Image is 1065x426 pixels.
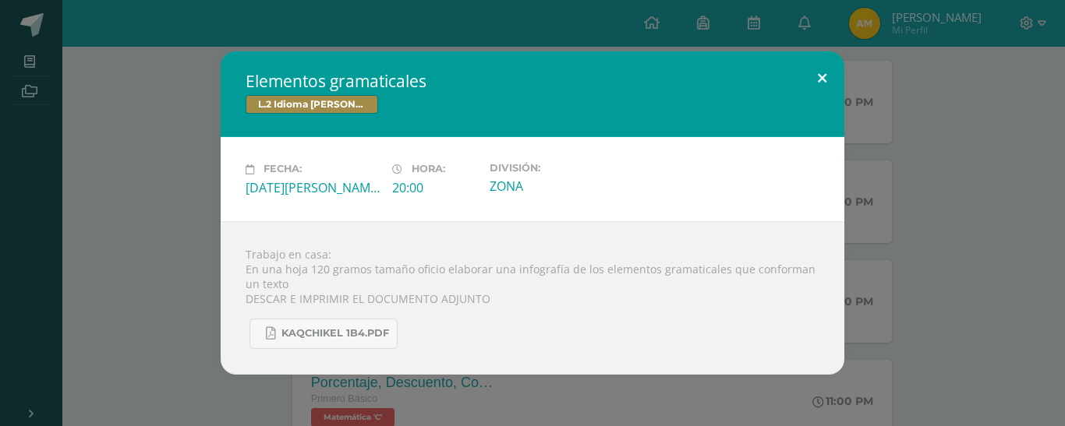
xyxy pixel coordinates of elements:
[392,179,477,196] div: 20:00
[246,70,819,92] h2: Elementos gramaticales
[281,327,389,340] span: KAQCHIKEL 1B4.pdf
[490,162,624,174] label: División:
[246,95,378,114] span: L.2 Idioma [PERSON_NAME]
[221,221,844,375] div: Trabajo en casa: En una hoja 120 gramos tamaño oficio elaborar una infografía de los elementos gr...
[490,178,624,195] div: ZONA
[800,51,844,104] button: Close (Esc)
[249,319,398,349] a: KAQCHIKEL 1B4.pdf
[412,164,445,175] span: Hora:
[246,179,380,196] div: [DATE][PERSON_NAME]
[264,164,302,175] span: Fecha:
